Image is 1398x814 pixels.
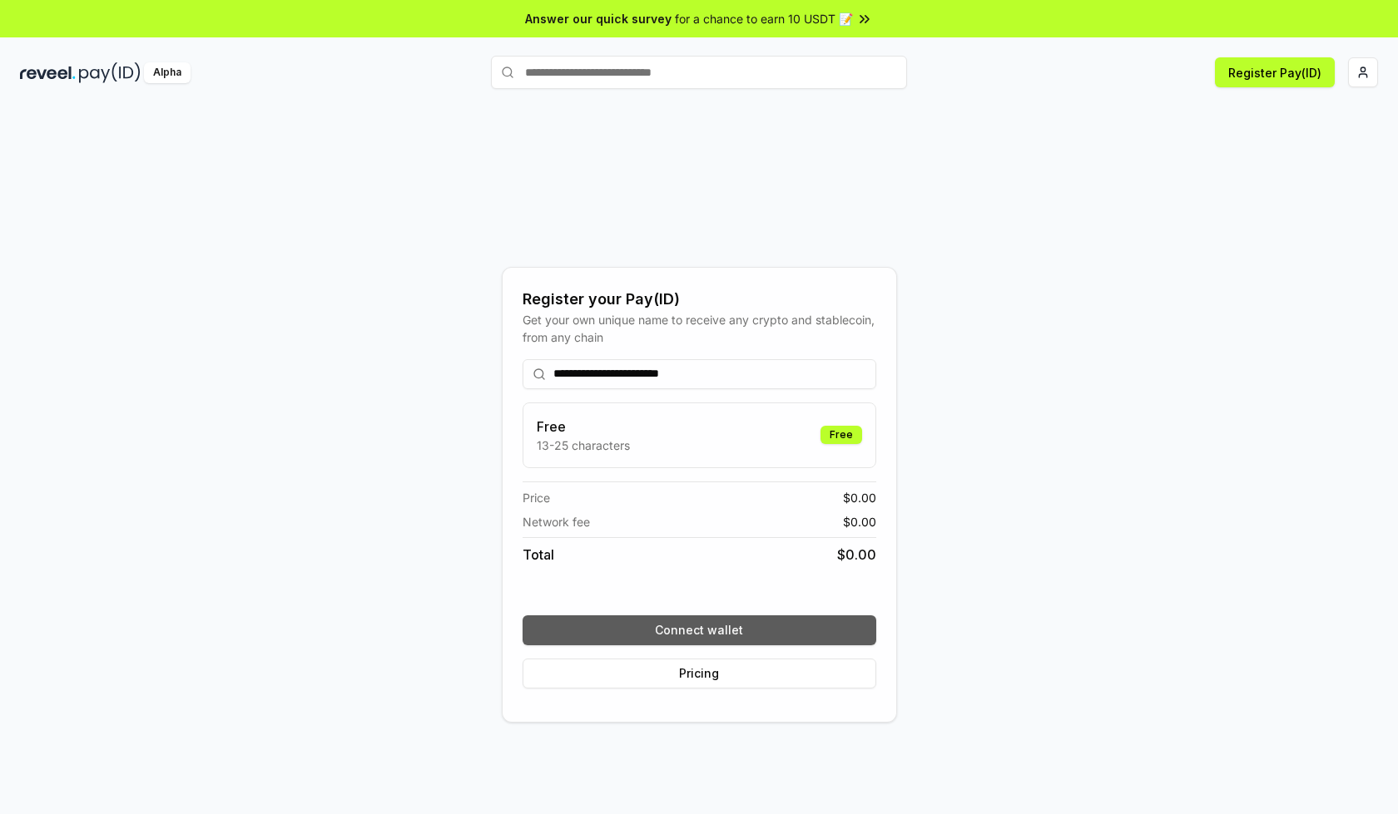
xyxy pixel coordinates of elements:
img: pay_id [79,62,141,83]
p: 13-25 characters [537,437,630,454]
span: $ 0.00 [843,489,876,506]
div: Get your own unique name to receive any crypto and stablecoin, from any chain [523,311,876,346]
span: $ 0.00 [837,545,876,565]
span: Answer our quick survey [525,10,672,27]
span: Network fee [523,513,590,530]
div: Alpha [144,62,191,83]
button: Pricing [523,659,876,688]
button: Register Pay(ID) [1215,57,1335,87]
img: reveel_dark [20,62,76,83]
h3: Free [537,417,630,437]
span: for a chance to earn 10 USDT 📝 [675,10,853,27]
div: Free [820,426,862,444]
button: Connect wallet [523,615,876,645]
span: Total [523,545,554,565]
span: Price [523,489,550,506]
div: Register your Pay(ID) [523,288,876,311]
span: $ 0.00 [843,513,876,530]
